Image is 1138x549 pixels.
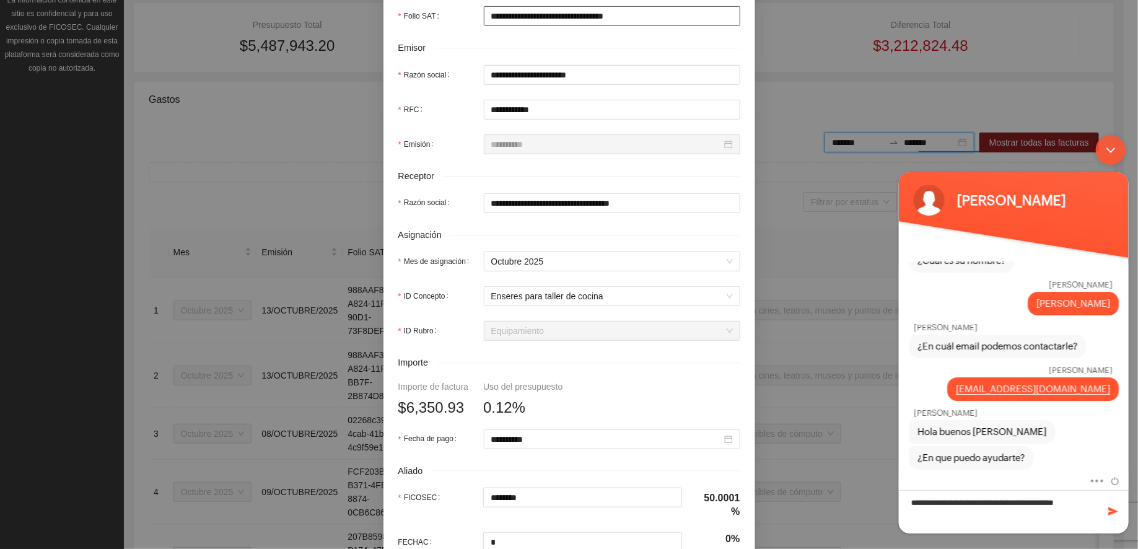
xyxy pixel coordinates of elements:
label: ID Rubro: [398,321,442,341]
input: Razón social: [484,65,740,85]
input: FICOSEC: [484,488,681,507]
span: Importe [398,356,437,370]
span: Aliado [398,464,432,478]
div: Importe de factura [398,380,469,393]
span: $6,350.93 [398,396,465,419]
input: RFC: [484,100,740,120]
label: Fecha de pago: [398,429,462,449]
input: Folio SAT: [484,6,740,26]
span: Emisor [398,41,435,55]
iframe: SalesIQ Chatwindow [893,129,1135,540]
span: Octubre 2025 [491,252,733,271]
label: Mes de asignación: [398,252,475,271]
label: Folio SAT: [398,6,445,26]
input: Emisión: [491,138,722,151]
h4: 0% [697,532,740,546]
span: 0.12% [483,396,525,419]
h4: 50.0001% [697,491,740,519]
label: Razón social: [398,193,455,213]
input: Razón social: [484,193,740,213]
span: Enseres para taller de cocina [491,287,733,305]
span: Receptor [398,169,444,183]
div: Uso del presupuesto [483,380,562,393]
label: RFC: [398,100,427,120]
label: Razón social: [398,65,455,85]
label: ID Concepto: [398,286,454,306]
label: FICOSEC: [398,488,445,507]
span: Equipamiento [491,322,733,340]
input: Fecha de pago: [491,433,722,446]
label: Emisión: [398,134,439,154]
span: Asignación [398,228,451,242]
